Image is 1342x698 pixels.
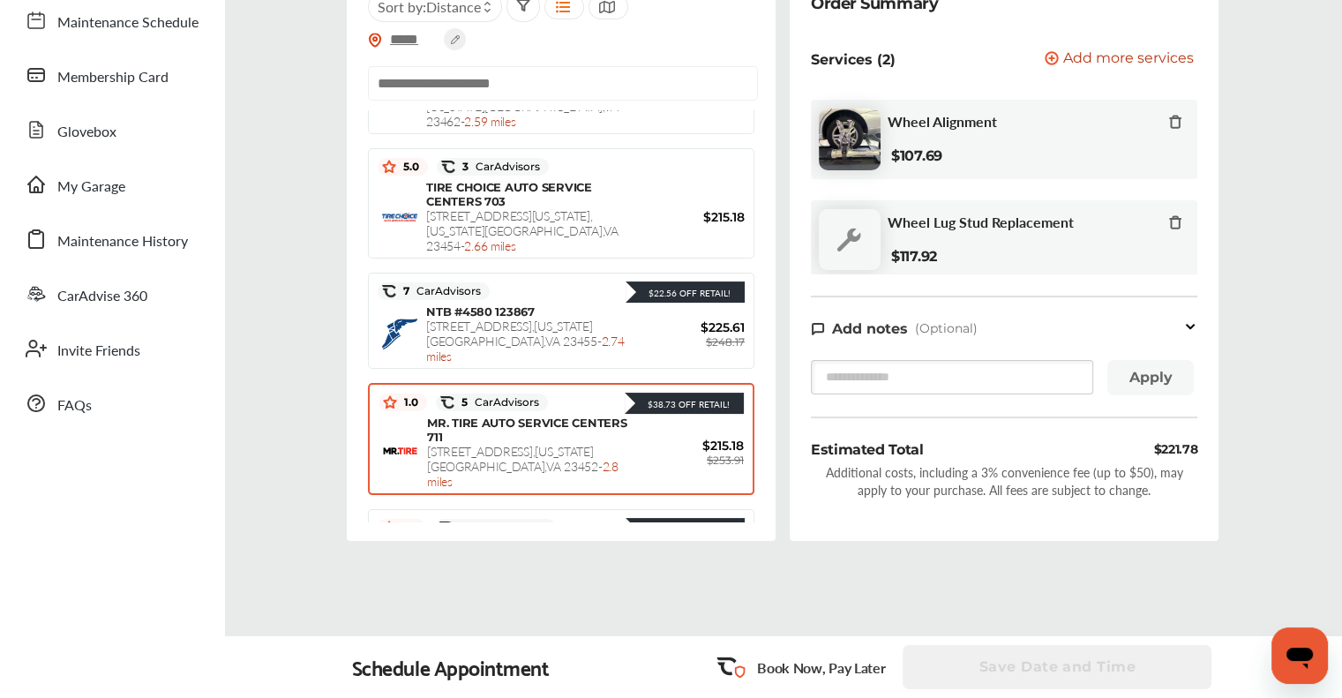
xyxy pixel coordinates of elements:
span: Maintenance History [57,230,188,253]
span: [STREET_ADDRESS] , [US_STATE][GEOGRAPHIC_DATA] , VA 23455 - [426,317,624,364]
span: CarAdvisors [469,161,540,173]
span: $215.18 [638,438,744,454]
span: 2.66 miles [464,236,515,254]
span: CarAdvisors [476,522,547,534]
span: TIRE CHOICE AUTO SERVICE CENTERS 703 [426,180,592,208]
span: CarAdvise 360 [57,285,147,308]
span: NTB #4580 123867 [426,304,535,319]
span: Wheel Alignment [888,113,997,130]
img: caradvise_icon.5c74104a.svg [440,395,454,409]
span: $215.18 [639,209,745,225]
span: 5 [454,395,539,409]
img: caradvise_icon.5c74104a.svg [382,284,396,298]
div: $22.56 Off Retail! [640,287,731,299]
img: star_icon.59ea9307.svg [382,160,396,174]
a: Maintenance History [16,216,207,262]
span: $248.17 [706,335,745,349]
span: $225.61 [639,319,745,335]
span: Membership Card [57,66,169,89]
img: note-icon.db9493fa.svg [811,321,825,336]
span: 5.0 [396,160,419,174]
span: [STREET_ADDRESS] , [US_STATE][GEOGRAPHIC_DATA] , VA 23452 - [427,442,619,490]
a: Membership Card [16,52,207,98]
a: Invite Friends [16,326,207,372]
img: star_icon.59ea9307.svg [382,521,396,535]
a: CarAdvise 360 [16,271,207,317]
span: Wheel Lug Stud Replacement [888,214,1074,230]
p: Book Now, Pay Later [757,657,885,678]
div: $38.73 Off Retail! [639,398,730,410]
span: Add more services [1063,51,1194,68]
img: logo-tire-choice.png [382,212,417,221]
img: logo-mrtire.png [383,447,418,457]
span: 2.8 miles [427,457,619,490]
img: star_icon.59ea9307.svg [383,395,397,409]
span: [STREET_ADDRESS][US_STATE] , [US_STATE][GEOGRAPHIC_DATA] , VA 23454 - [426,206,619,254]
span: 117 [454,521,547,535]
span: My Garage [57,176,125,199]
b: $117.92 [891,248,937,265]
span: 3 [455,160,540,174]
img: logo-goodyear.png [382,319,417,349]
a: FAQs [16,380,207,426]
a: Add more services [1045,51,1197,68]
span: 2.59 miles [464,112,515,130]
img: location_vector_orange.38f05af8.svg [368,33,382,48]
p: Services (2) [811,51,896,68]
span: CarAdvisors [468,396,539,409]
span: (Optional) [915,320,978,336]
button: Apply [1107,360,1194,395]
span: 7 [396,284,481,298]
div: Additional costs, including a 3% convenience fee (up to $50), may apply to your purchase. All fee... [811,463,1197,499]
span: Glovebox [57,121,116,144]
a: My Garage [16,161,207,207]
img: wheel-alignment-thumb.jpg [819,109,881,170]
iframe: Button to launch messaging window [1271,627,1328,684]
img: default_wrench_icon.d1a43860.svg [819,209,881,270]
span: CarAdvisors [409,285,481,297]
span: $253.91 [707,454,744,467]
span: 4.1 [396,521,417,535]
b: $107.69 [891,147,942,164]
span: Maintenance Schedule [57,11,199,34]
img: caradvise_icon.5c74104a.svg [441,160,455,174]
button: Add more services [1045,51,1194,68]
img: caradvise_icon.5c74104a.svg [439,521,454,535]
span: Add notes [832,320,908,337]
span: 1.0 [397,395,418,409]
a: Glovebox [16,107,207,153]
div: Schedule Appointment [352,655,550,679]
span: FAQs [57,394,92,417]
div: $221.78 [1154,439,1197,460]
span: Invite Friends [57,340,140,363]
div: Estimated Total [811,439,923,460]
span: 2.74 miles [426,332,624,364]
span: MR. TIRE AUTO SERVICE CENTERS 711 [427,416,626,444]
